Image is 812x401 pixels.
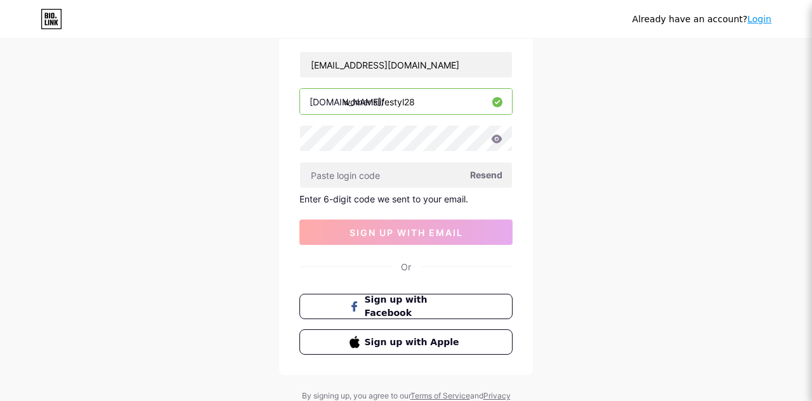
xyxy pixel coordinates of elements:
div: [DOMAIN_NAME]/ [310,95,384,108]
a: Login [747,14,771,24]
button: sign up with email [299,220,513,245]
span: Sign up with Facebook [365,293,463,320]
input: Paste login code [300,162,512,188]
span: sign up with email [350,227,463,238]
span: Sign up with Apple [365,336,463,349]
button: Sign up with Facebook [299,294,513,319]
span: Resend [470,168,502,181]
div: Or [401,260,411,273]
div: Already have an account? [632,13,771,26]
a: Terms of Service [410,391,470,400]
input: username [300,89,512,114]
input: Email [300,52,512,77]
div: Enter 6-digit code we sent to your email. [299,194,513,204]
button: Sign up with Apple [299,329,513,355]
